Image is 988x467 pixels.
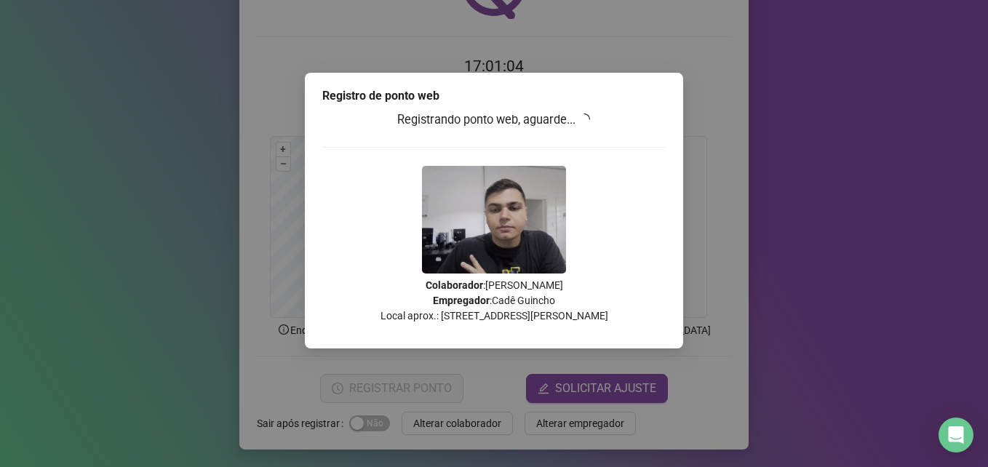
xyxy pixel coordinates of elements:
span: loading [578,113,590,125]
strong: Colaborador [426,279,483,291]
div: Registro de ponto web [322,87,666,105]
h3: Registrando ponto web, aguarde... [322,111,666,129]
div: Open Intercom Messenger [939,418,973,452]
p: : [PERSON_NAME] : Cadê Guincho Local aprox.: [STREET_ADDRESS][PERSON_NAME] [322,278,666,324]
strong: Empregador [433,295,490,306]
img: Z [422,166,566,274]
